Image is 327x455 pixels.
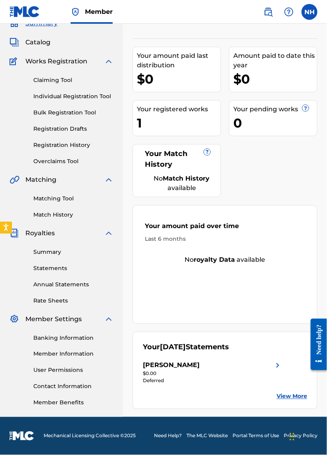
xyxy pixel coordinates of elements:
img: Member Settings [10,314,19,324]
a: Registration History [33,141,113,149]
div: Your amount paid over time [145,221,305,235]
span: ? [302,105,309,111]
a: Member Benefits [33,399,113,407]
div: Last 6 months [145,235,305,243]
span: Catalog [25,38,50,47]
div: User Menu [302,4,317,20]
a: Annual Statements [33,280,113,289]
img: Top Rightsholder [71,7,80,17]
a: Claiming Tool [33,76,113,84]
iframe: Chat Widget [287,417,327,455]
a: Member Information [33,350,113,358]
div: Deferred [143,377,283,385]
a: Individual Registration Tool [33,92,113,101]
a: Contact Information [33,383,113,391]
a: Portal Terms of Use [233,432,279,440]
div: $0 [137,70,221,88]
a: SummarySummary [10,19,58,28]
div: Drag [290,425,294,449]
a: Bulk Registration Tool [33,109,113,117]
span: ? [204,149,210,155]
span: Member [85,7,113,16]
span: [DATE] [160,343,186,352]
div: Your registered works [137,105,221,114]
div: Your amount paid last distribution [137,51,221,70]
div: $0 [233,70,317,88]
span: Member Settings [25,314,82,324]
div: 1 [137,114,221,132]
span: Works Registration [25,57,87,66]
div: Your Match History [143,148,211,170]
iframe: Resource Center [305,313,327,377]
a: Banking Information [33,334,113,342]
a: Matching Tool [33,194,113,203]
a: User Permissions [33,366,113,375]
img: logo [10,431,34,441]
a: Privacy Policy [284,432,317,440]
span: Matching [25,175,56,185]
img: search [264,7,273,17]
img: expand [104,175,113,185]
div: Your pending works [233,105,317,114]
a: Rate Sheets [33,297,113,305]
a: Statements [33,264,113,272]
div: No available [133,255,317,265]
img: Matching [10,175,19,185]
a: The MLC Website [187,432,228,440]
a: Overclaims Tool [33,157,113,166]
span: Royalties [25,228,55,238]
img: MLC Logo [10,6,40,17]
div: 0 [233,114,317,132]
div: Amount paid to date this year [233,51,317,70]
a: Summary [33,248,113,256]
img: expand [104,228,113,238]
strong: royalty data [194,256,235,263]
span: Mechanical Licensing Collective © 2025 [44,432,136,440]
a: [PERSON_NAME]right chevron icon$0.00Deferred [143,361,283,385]
div: No available [153,174,211,193]
img: expand [104,314,113,324]
img: right chevron icon [273,361,283,370]
div: Your Statements [143,342,229,353]
img: help [284,7,294,17]
img: Royalties [10,228,19,238]
div: $0.00 [143,370,283,377]
a: Need Help? [154,432,182,440]
strong: Match History [163,175,210,182]
a: View More [277,392,307,401]
a: CatalogCatalog [10,38,50,47]
a: Registration Drafts [33,125,113,133]
img: Works Registration [10,57,20,66]
div: [PERSON_NAME] [143,361,200,370]
img: Catalog [10,38,19,47]
a: Public Search [260,4,276,20]
img: expand [104,57,113,66]
a: Match History [33,211,113,219]
div: Help [281,4,297,20]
